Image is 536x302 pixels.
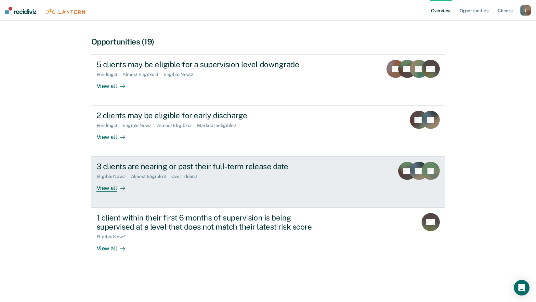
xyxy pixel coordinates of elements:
div: Overridden : 1 [171,174,203,179]
div: 2 clients may be eligible for early discharge [97,111,325,120]
div: Pending : 3 [97,123,123,128]
div: Eligible Now : 2 [163,72,199,77]
div: Almost Eligible : 3 [123,72,163,77]
a: 3 clients are nearing or past their full-term release dateEligible Now:1Almost Eligible:2Overridd... [91,157,445,208]
div: Open Intercom Messenger [514,280,529,296]
div: Eligible Now : 1 [97,234,131,240]
div: View all [97,128,133,141]
div: Pending : 3 [97,72,123,77]
div: Almost Eligible : 2 [131,174,172,179]
div: 3 clients are nearing or past their full-term release date [97,162,325,171]
div: Eligible Now : 1 [123,123,157,128]
div: 1 client within their first 6 months of supervision is being supervised at a level that does not ... [97,213,325,232]
div: View all [97,77,133,90]
a: 2 clients may be eligible for early dischargePending:3Eligible Now:1Almost Eligible:1Marked Ineli... [91,106,445,157]
div: Opportunities (19) [91,37,445,46]
a: 5 clients may be eligible for a supervision level downgradePending:3Almost Eligible:3Eligible Now... [91,54,445,106]
a: 1 client within their first 6 months of supervision is being supervised at a level that does not ... [91,208,445,268]
div: Almost Eligible : 1 [157,123,197,128]
div: Eligible Now : 1 [97,174,131,179]
div: Marked Ineligible : 1 [197,123,242,128]
a: | [5,7,85,14]
div: View all [97,240,133,252]
span: | [36,8,46,14]
div: 5 clients may be eligible for a supervision level downgrade [97,60,325,69]
div: View all [97,179,133,192]
button: l [520,5,531,16]
img: Lantern [46,9,85,14]
img: Recidiviz [5,7,36,14]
